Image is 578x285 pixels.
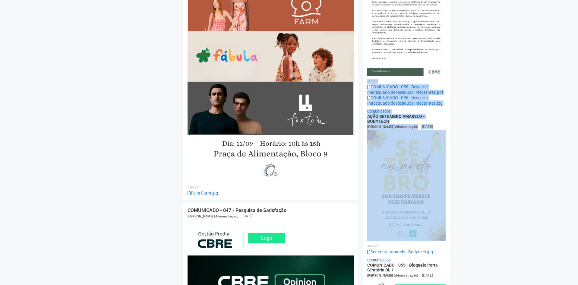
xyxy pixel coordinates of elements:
[367,263,438,272] a: COMUNICADO - 055 - Bloqueio Porta Giratória BL 1
[367,274,418,277] span: [PERSON_NAME] (Administração)
[367,125,418,129] span: [PERSON_NAME] (Administração)
[188,185,354,190] li: Anexos
[367,95,443,106] a: COMUNICADO - 056 - Descarte Inadequado de Resíduos Infectantes.jpg
[422,124,433,129] div: [DATE]
[367,258,391,262] a: Comunicados
[242,214,253,219] div: [DATE]
[367,244,446,249] li: Anexos
[188,191,218,195] a: Feira Farm.jpg
[367,84,443,95] a: COMUNICADO - 056 - Descarte Inadequado de Resíduos Infectantes.pdf
[367,109,391,114] a: Comunicados
[188,214,238,218] span: [PERSON_NAME] (Administração)
[367,130,446,241] img: Setembro%20Amarelo%20-%20Bodytech.jpg
[367,114,425,123] a: AÇÃO SETEMBRO AMARELO - BODYTECH
[367,249,433,254] a: Setembro Amarelo - Bodytech.jpg
[422,273,433,278] div: [DATE]
[188,207,286,213] a: COMUNICADO - 047 - Pesquisa de Satisfação
[367,79,446,84] li: Anexos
